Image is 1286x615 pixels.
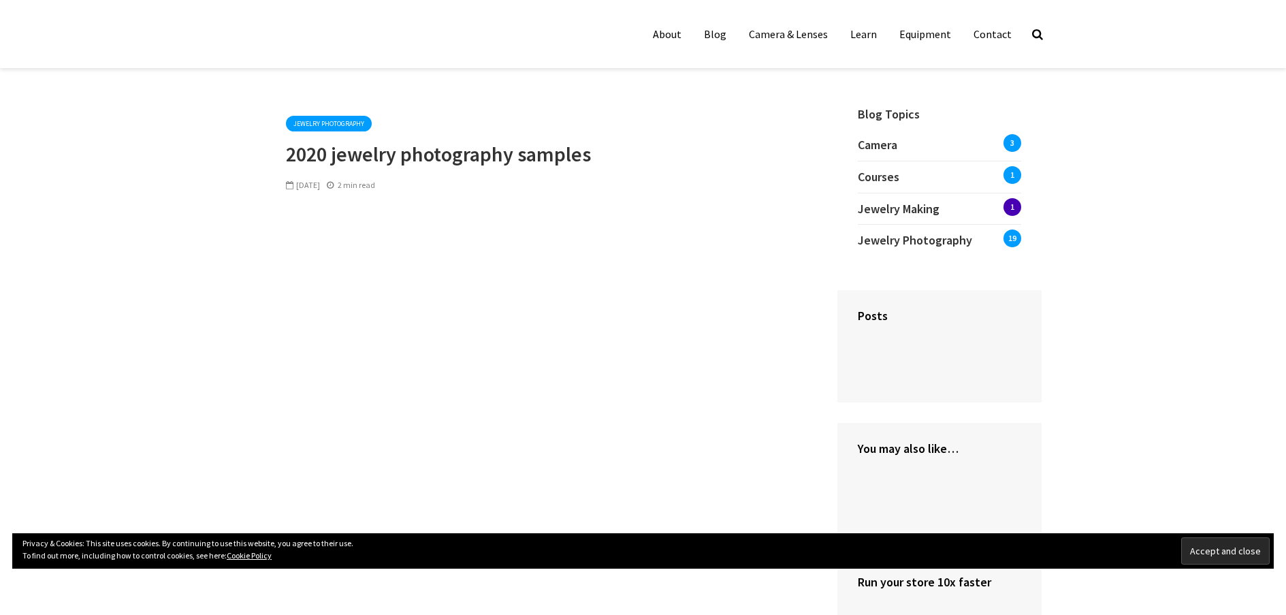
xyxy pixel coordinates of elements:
[889,20,961,48] a: Equipment
[227,550,272,561] a: Cookie Policy
[286,142,776,166] h1: 2020 jewelry photography samples
[1181,537,1270,565] input: Accept and close
[694,20,737,48] a: Blog
[858,136,1021,161] a: Camera3
[286,180,320,190] span: [DATE]
[858,307,1021,324] h4: Posts
[963,20,1022,48] a: Contact
[1003,166,1021,184] span: 1
[858,161,1021,193] a: Courses1
[858,137,897,153] span: Camera
[858,193,1021,225] a: Jewelry Making1
[739,20,838,48] a: Camera & Lenses
[286,116,372,131] a: Jewelry Photography
[327,179,375,191] div: 2 min read
[643,20,692,48] a: About
[837,89,1042,123] h4: Blog Topics
[1003,230,1021,247] span: 19
[858,169,899,185] span: Courses
[1003,134,1021,152] span: 3
[858,201,939,217] span: Jewelry Making
[1003,198,1021,216] span: 1
[12,533,1274,569] div: Privacy & Cookies: This site uses cookies. By continuing to use this website, you agree to their ...
[858,225,1021,256] a: Jewelry Photography19
[858,232,972,248] span: Jewelry Photography
[840,20,887,48] a: Learn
